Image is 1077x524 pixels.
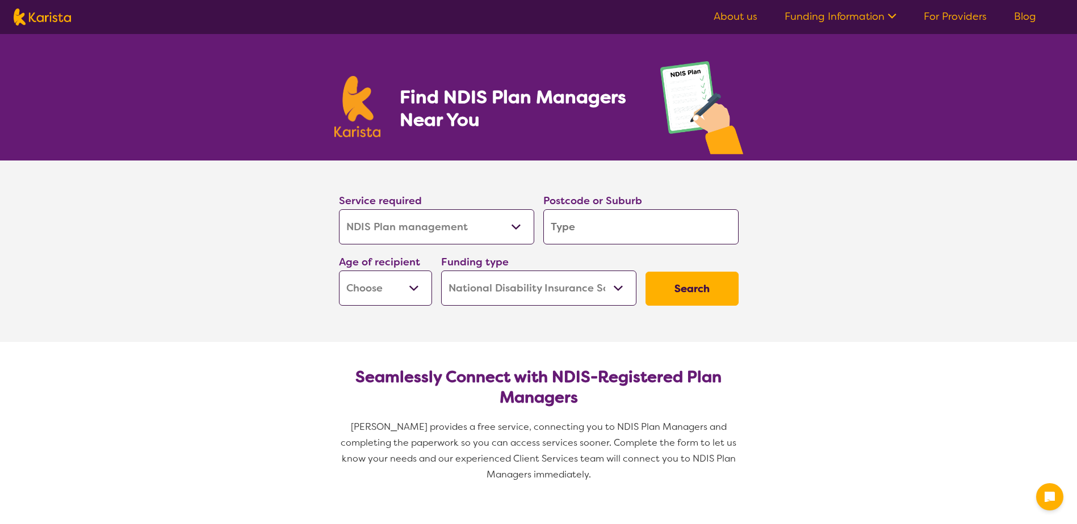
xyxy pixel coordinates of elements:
[660,61,743,160] img: plan-management
[543,194,642,208] label: Postcode or Suburb
[441,255,509,269] label: Funding type
[341,421,739,480] span: [PERSON_NAME] provides a free service, connecting you to NDIS Plan Managers and completing the pa...
[1014,10,1036,23] a: Blog
[334,76,381,137] img: Karista logo
[714,10,757,23] a: About us
[339,194,422,208] label: Service required
[924,10,987,23] a: For Providers
[400,86,637,131] h1: Find NDIS Plan Managers Near You
[14,9,71,26] img: Karista logo
[348,367,730,408] h2: Seamlessly Connect with NDIS-Registered Plan Managers
[339,255,420,269] label: Age of recipient
[646,272,739,306] button: Search
[785,10,896,23] a: Funding Information
[543,209,739,244] input: Type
